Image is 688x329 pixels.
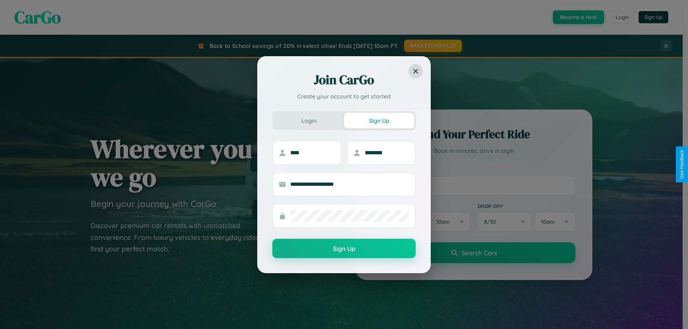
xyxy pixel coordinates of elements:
button: Sign Up [344,113,414,129]
div: Give Feedback [679,150,684,179]
p: Create your account to get started [272,92,416,101]
h2: Join CarGo [272,71,416,88]
button: Sign Up [272,239,416,258]
button: Login [274,113,344,129]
